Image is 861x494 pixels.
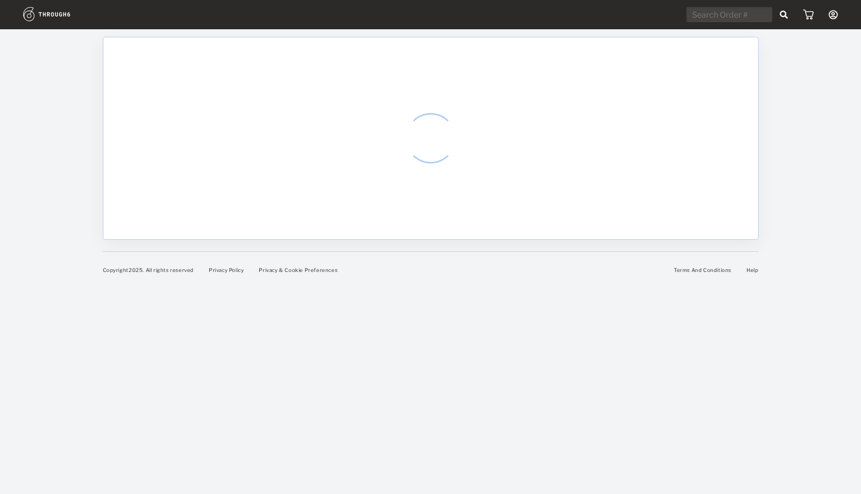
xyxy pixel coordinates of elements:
[747,267,758,273] a: Help
[23,7,93,21] img: logo.1c10ca64.svg
[803,10,814,20] img: icon_cart.dab5cea1.svg
[674,267,731,273] a: Terms And Conditions
[103,267,194,273] span: Copyright 2025 . All rights reserved
[259,267,337,273] a: Privacy & Cookie Preferences
[209,267,244,273] a: Privacy Policy
[686,7,772,22] input: Search Order #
